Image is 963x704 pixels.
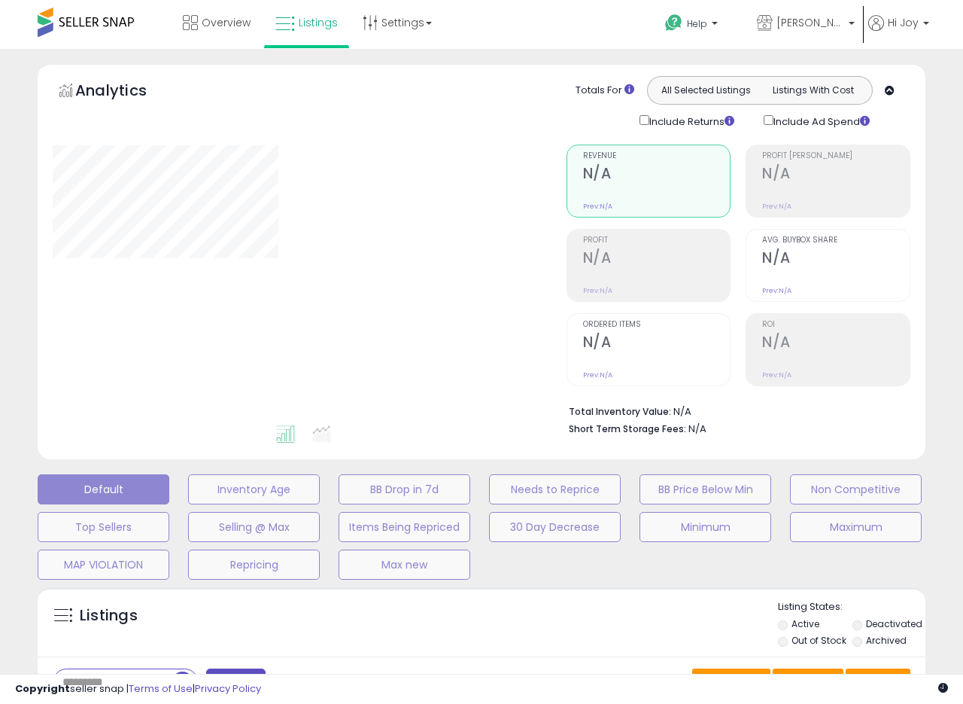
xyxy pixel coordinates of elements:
[639,512,771,542] button: Minimum
[339,550,470,580] button: Max new
[583,370,612,379] small: Prev: N/A
[776,15,844,30] span: [PERSON_NAME] [GEOGRAPHIC_DATA]
[583,334,731,354] h2: N/A
[868,15,929,49] a: Hi Joy
[762,236,910,245] span: Avg. Buybox Share
[583,236,731,245] span: Profit
[38,550,169,580] button: MAP VIOLATION
[299,15,338,30] span: Listings
[639,474,771,504] button: BB Price Below Min
[762,152,910,160] span: Profit [PERSON_NAME]
[583,321,731,329] span: Ordered Items
[653,2,743,49] a: Help
[790,512,922,542] button: Maximum
[202,15,251,30] span: Overview
[752,112,894,130] div: Include Ad Spend
[569,422,686,435] b: Short Term Storage Fees:
[888,15,919,30] span: Hi Joy
[576,84,634,98] div: Totals For
[762,321,910,329] span: ROI
[569,401,900,419] li: N/A
[687,17,707,30] span: Help
[583,202,612,211] small: Prev: N/A
[569,405,671,418] b: Total Inventory Value:
[762,202,791,211] small: Prev: N/A
[75,80,176,105] h5: Analytics
[188,512,320,542] button: Selling @ Max
[15,681,70,696] strong: Copyright
[762,286,791,295] small: Prev: N/A
[583,249,731,270] h2: N/A
[188,474,320,504] button: Inventory Age
[38,512,169,542] button: Top Sellers
[790,474,922,504] button: Non Competitive
[762,334,910,354] h2: N/A
[583,286,612,295] small: Prev: N/A
[652,81,760,100] button: All Selected Listings
[583,165,731,185] h2: N/A
[188,550,320,580] button: Repricing
[628,112,752,130] div: Include Returns
[762,370,791,379] small: Prev: N/A
[664,14,683,32] i: Get Help
[583,152,731,160] span: Revenue
[15,682,261,696] div: seller snap | |
[339,474,470,504] button: BB Drop in 7d
[489,474,621,504] button: Needs to Reprice
[688,422,706,436] span: N/A
[759,81,867,100] button: Listings With Cost
[762,249,910,270] h2: N/A
[38,474,169,504] button: Default
[489,512,621,542] button: 30 Day Decrease
[762,165,910,185] h2: N/A
[339,512,470,542] button: Items Being Repriced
